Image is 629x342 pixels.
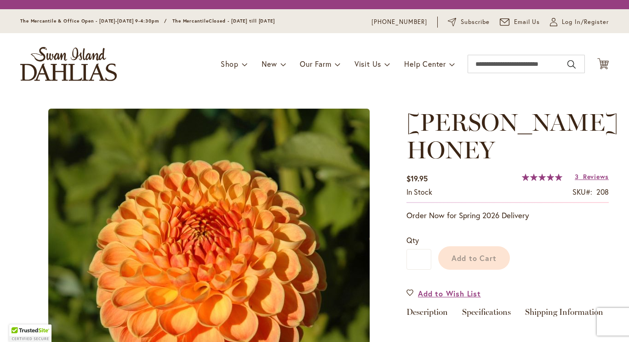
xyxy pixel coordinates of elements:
[355,59,381,69] span: Visit Us
[300,59,331,69] span: Our Farm
[20,47,117,81] a: store logo
[406,108,618,164] span: [PERSON_NAME] HONEY
[462,308,511,321] a: Specifications
[418,288,481,299] span: Add to Wish List
[404,59,446,69] span: Help Center
[221,59,239,69] span: Shop
[406,288,481,299] a: Add to Wish List
[406,210,609,221] p: Order Now for Spring 2026 Delivery
[9,325,51,342] div: TrustedSite Certified
[406,235,419,245] span: Qty
[550,17,609,27] a: Log In/Register
[572,187,592,197] strong: SKU
[500,17,540,27] a: Email Us
[461,17,490,27] span: Subscribe
[583,172,609,181] span: Reviews
[406,187,432,197] span: In stock
[575,172,579,181] span: 3
[596,187,609,197] div: 208
[522,174,562,181] div: 100%
[372,17,427,27] a: [PHONE_NUMBER]
[562,17,609,27] span: Log In/Register
[406,187,432,197] div: Availability
[525,308,603,321] a: Shipping Information
[209,18,275,24] span: Closed - [DATE] till [DATE]
[448,17,490,27] a: Subscribe
[20,18,209,24] span: The Mercantile & Office Open - [DATE]-[DATE] 9-4:30pm / The Mercantile
[262,59,277,69] span: New
[406,174,428,183] span: $19.95
[406,308,448,321] a: Description
[575,172,609,181] a: 3 Reviews
[406,308,609,321] div: Detailed Product Info
[567,57,576,72] button: Search
[514,17,540,27] span: Email Us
